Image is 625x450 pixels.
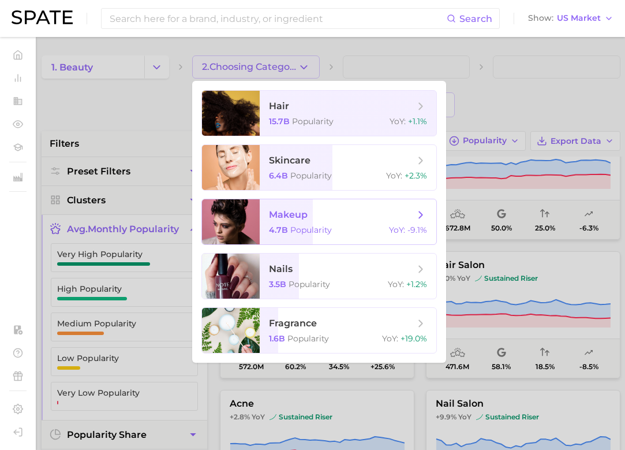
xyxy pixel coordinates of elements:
[108,9,447,28] input: Search here for a brand, industry, or ingredient
[557,15,601,21] span: US Market
[459,13,492,24] span: Search
[382,333,398,344] span: YoY :
[405,170,427,181] span: +2.3%
[12,10,73,24] img: SPATE
[269,101,289,111] span: hair
[269,263,293,274] span: nails
[269,209,308,220] span: makeup
[290,170,332,181] span: Popularity
[269,116,290,127] span: 15.7b
[192,81,446,363] ul: 2.Choosing Category
[292,116,334,127] span: Popularity
[407,225,427,235] span: -9.1%
[525,11,616,26] button: ShowUS Market
[269,318,317,329] span: fragrance
[289,279,330,289] span: Popularity
[287,333,329,344] span: Popularity
[9,423,27,441] a: Log out. Currently logged in with e-mail lsequino@estee.com.
[269,333,285,344] span: 1.6b
[269,170,288,181] span: 6.4b
[390,116,406,127] span: YoY :
[406,279,427,289] span: +1.2%
[408,116,427,127] span: +1.1%
[401,333,427,344] span: +19.0%
[386,170,402,181] span: YoY :
[269,225,288,235] span: 4.7b
[269,155,310,166] span: skincare
[388,279,404,289] span: YoY :
[290,225,332,235] span: Popularity
[389,225,405,235] span: YoY :
[269,279,286,289] span: 3.5b
[528,15,553,21] span: Show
